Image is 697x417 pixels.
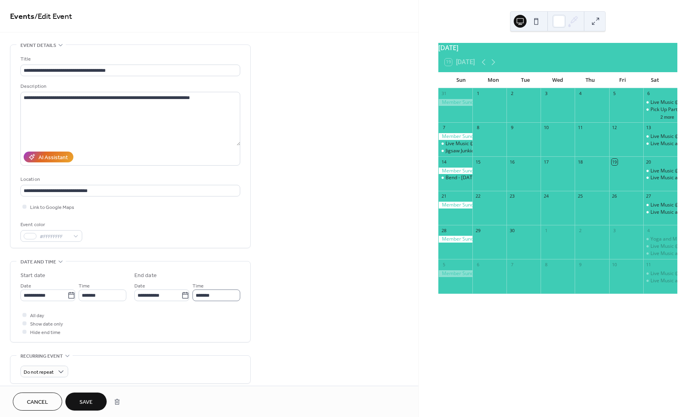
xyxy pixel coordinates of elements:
[30,328,61,337] span: Hide end time
[30,312,44,320] span: All day
[509,125,515,131] div: 9
[643,106,677,113] div: Pick Up Party @ Bend
[446,174,539,181] div: Bend - [DATE] School - "Into the Vineyard"
[657,113,677,120] button: 2 more
[543,125,549,131] div: 10
[643,243,677,250] div: Live Music @ Bend - Keelan Donovan
[134,282,145,290] span: Date
[577,261,583,267] div: 9
[643,140,677,147] div: Live Music at Fiesta Winery at Arch Ray
[638,72,671,88] div: Sat
[475,193,481,199] div: 22
[577,125,583,131] div: 11
[612,159,618,165] div: 19
[79,282,90,290] span: Time
[543,261,549,267] div: 8
[38,154,68,162] div: AI Assistant
[446,148,500,154] div: Jigsaw Junkies Challenge
[438,236,472,243] div: Member Sunday Funday
[509,91,515,97] div: 2
[13,393,62,411] button: Cancel
[40,233,69,241] span: #FFFFFFFF
[438,148,472,154] div: Jigsaw Junkies Challenge
[446,140,529,147] div: Live Music @ Bend - [PERSON_NAME]
[606,72,639,88] div: Fri
[438,99,472,106] div: Member Sunday Funday
[543,91,549,97] div: 3
[475,261,481,267] div: 6
[577,193,583,199] div: 25
[643,133,677,140] div: Live Music @ Bend - Luke Bellet
[475,91,481,97] div: 1
[441,159,447,165] div: 14
[543,159,549,165] div: 17
[612,91,618,97] div: 5
[438,270,472,277] div: Member Sunday Funday
[134,271,157,280] div: End date
[20,258,56,266] span: Date and time
[24,368,54,377] span: Do not repeat
[577,159,583,165] div: 18
[643,99,677,106] div: Live Music @ Bend
[475,125,481,131] div: 8
[612,227,618,233] div: 3
[441,91,447,97] div: 31
[20,82,239,91] div: Description
[79,398,93,407] span: Save
[646,125,652,131] div: 13
[577,91,583,97] div: 4
[574,72,606,88] div: Thu
[612,261,618,267] div: 10
[509,227,515,233] div: 30
[438,168,472,174] div: Member Sunday Funday
[643,236,677,243] div: Yoga and Mimosas in the Vineyard
[438,43,677,53] div: [DATE]
[30,203,74,212] span: Link to Google Maps
[65,393,107,411] button: Save
[20,175,239,184] div: Location
[643,209,677,216] div: Live Music at Fiesta Winery at Arch Ray
[20,41,56,50] span: Event details
[509,159,515,165] div: 16
[438,140,472,147] div: Live Music @ Bend - Monte Rose
[643,277,677,284] div: Live Music at Fiesta Winery at Arch Ray
[438,202,472,208] div: Member Sunday Funday
[24,152,73,162] button: AI Assistant
[612,125,618,131] div: 12
[542,72,574,88] div: Wed
[20,55,239,63] div: Title
[10,9,34,24] a: Events
[20,271,45,280] div: Start date
[643,250,677,257] div: Live Music at Fiesta Winery at Arch Ray
[643,168,677,174] div: Live Music @ Bend - Brooks Forsythe
[509,72,542,88] div: Tue
[646,261,652,267] div: 11
[509,261,515,267] div: 7
[646,193,652,199] div: 27
[34,9,72,24] span: / Edit Event
[20,352,63,360] span: Recurring event
[441,125,447,131] div: 7
[445,72,477,88] div: Sun
[509,193,515,199] div: 23
[30,320,63,328] span: Show date only
[438,133,472,140] div: Member Sunday Funday
[27,398,48,407] span: Cancel
[20,221,81,229] div: Event color
[646,159,652,165] div: 20
[20,282,31,290] span: Date
[192,282,204,290] span: Time
[477,72,509,88] div: Mon
[646,227,652,233] div: 4
[475,227,481,233] div: 29
[441,193,447,199] div: 21
[643,270,677,277] div: Live Music @ Bend - Acquired Taste
[577,227,583,233] div: 2
[650,99,692,106] div: Live Music @ Bend
[475,159,481,165] div: 15
[543,193,549,199] div: 24
[612,193,618,199] div: 26
[441,261,447,267] div: 5
[438,174,472,181] div: Bend - Sunday School - "Into the Vineyard"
